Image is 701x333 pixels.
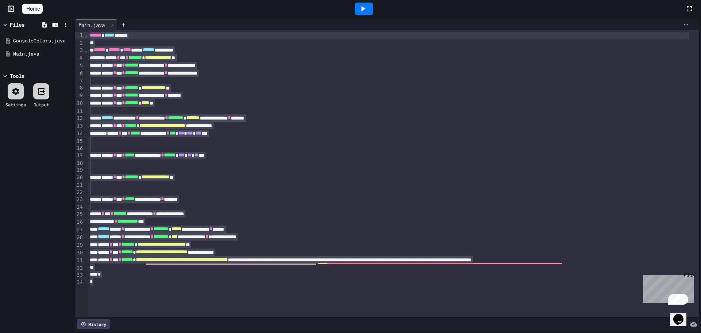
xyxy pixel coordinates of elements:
[75,92,84,100] div: 9
[75,272,84,279] div: 33
[75,84,84,92] div: 8
[75,174,84,182] div: 20
[75,19,118,30] div: Main.java
[75,226,84,234] div: 27
[75,257,84,265] div: 31
[75,145,84,152] div: 16
[84,32,88,38] span: Fold line
[75,138,84,145] div: 15
[75,167,84,174] div: 19
[88,30,699,317] div: To enrich screen reader interactions, please activate Accessibility in Grammarly extension settings
[640,272,694,303] iframe: chat widget
[10,72,24,80] div: Tools
[670,304,694,326] iframe: chat widget
[77,319,110,329] div: History
[75,160,84,167] div: 18
[75,47,84,54] div: 3
[75,219,84,226] div: 26
[75,249,84,257] div: 30
[75,211,84,219] div: 25
[75,62,84,70] div: 5
[75,189,84,196] div: 22
[75,32,84,39] div: 1
[13,37,70,45] div: ConsoleColors.java
[84,47,88,53] span: Fold line
[75,279,84,286] div: 34
[75,182,84,189] div: 21
[10,21,24,29] div: Files
[75,77,84,85] div: 7
[75,39,84,47] div: 2
[75,196,84,204] div: 23
[75,115,84,122] div: 12
[75,122,84,130] div: 13
[13,50,70,58] div: Main.java
[75,152,84,160] div: 17
[75,107,84,115] div: 11
[75,130,84,138] div: 14
[75,21,108,29] div: Main.java
[3,3,50,46] div: Chat with us now!Close
[26,5,40,12] span: Home
[22,4,43,14] a: Home
[34,101,49,108] div: Output
[75,54,84,62] div: 4
[75,234,84,242] div: 28
[75,100,84,107] div: 10
[75,242,84,249] div: 29
[75,265,84,272] div: 32
[5,101,26,108] div: Settings
[75,70,84,77] div: 6
[75,204,84,211] div: 24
